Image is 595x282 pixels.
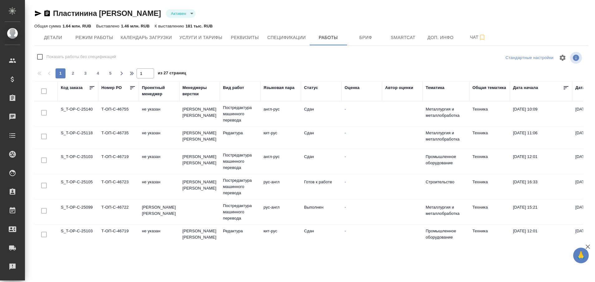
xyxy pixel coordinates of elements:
p: 1.46 млн. RUB [121,24,150,28]
p: Редактура [223,130,257,136]
p: Выставлено [96,24,121,28]
a: - [345,205,346,210]
p: К выставлению [155,24,186,28]
div: Активен [166,9,196,18]
td: Техника [469,103,510,125]
td: англ-рус [260,103,301,125]
td: S_T-OP-C-25103 [58,225,98,247]
div: Общая тематика [472,85,506,91]
button: 4 [93,68,103,78]
td: кит-рус [260,127,301,149]
td: не указан [139,225,179,247]
td: Готов к работе [301,176,341,198]
span: Работы [313,34,343,42]
div: Дата начала [513,85,538,91]
td: [DATE] 12:01 [510,225,572,247]
div: split button [504,53,555,63]
td: [PERSON_NAME] [PERSON_NAME] [179,225,220,247]
span: Услуги и тарифы [179,34,222,42]
td: Техника [469,127,510,149]
td: Техника [469,151,510,172]
span: Реквизиты [230,34,260,42]
span: Доп. инфо [426,34,456,42]
a: Пластинина [PERSON_NAME] [53,9,161,17]
td: Т-ОП-С-46755 [98,103,139,125]
td: Сдан [301,127,341,149]
td: Выполнен [301,201,341,223]
span: 🙏 [576,249,586,262]
p: Металлургия и металлобработка [426,204,466,217]
span: Детали [38,34,68,42]
a: - [345,229,346,233]
div: Оценка [345,85,360,91]
td: [DATE] 16:33 [510,176,572,198]
span: 5 [105,70,115,77]
span: Показать работы без спецификаций [46,54,116,60]
a: - [345,107,346,111]
td: Техника [469,176,510,198]
span: Режим работы [75,34,113,42]
div: Языковая пара [264,85,295,91]
td: Т-ОП-С-46722 [98,201,139,223]
button: Скопировать ссылку [43,10,51,17]
span: Спецификации [267,34,306,42]
p: 181 тыс. RUB [186,24,213,28]
td: Сдан [301,225,341,247]
td: [DATE] 10:09 [510,103,572,125]
a: - [345,154,346,159]
button: 3 [80,68,90,78]
button: Активен [169,11,188,16]
button: 🙏 [573,248,589,263]
p: Строительство [426,179,466,185]
td: S_T-OP-C-25103 [58,151,98,172]
span: Настроить таблицу [555,50,570,65]
span: Чат [463,33,493,41]
td: Т-ОП-С-46723 [98,176,139,198]
td: [PERSON_NAME] [PERSON_NAME] [179,151,220,172]
td: [DATE] 15:21 [510,201,572,223]
p: Постредактура машинного перевода [223,105,257,123]
td: Сдан [301,103,341,125]
td: Техника [469,201,510,223]
span: Smartcat [388,34,418,42]
p: Металлургия и металлобработка [426,130,466,142]
svg: Подписаться [478,34,486,41]
td: S_T-OP-C-25140 [58,103,98,125]
td: S_T-OP-C-25099 [58,201,98,223]
a: - [345,180,346,184]
td: не указан [139,151,179,172]
td: рус-англ [260,176,301,198]
td: [PERSON_NAME] [PERSON_NAME] [179,103,220,125]
td: Техника [469,225,510,247]
p: 1.64 млн. RUB [62,24,91,28]
span: 4 [93,70,103,77]
td: [DATE] 11:06 [510,127,572,149]
div: Автор оценки [385,85,413,91]
button: Скопировать ссылку для ЯМессенджера [34,10,42,17]
p: Металлургия и металлобработка [426,106,466,119]
td: англ-рус [260,151,301,172]
div: Статус [304,85,318,91]
span: из 27 страниц [158,69,186,78]
td: Сдан [301,151,341,172]
div: Менеджеры верстки [182,85,217,97]
td: S_T-OP-C-25105 [58,176,98,198]
span: 2 [68,70,78,77]
td: S_T-OP-C-25118 [58,127,98,149]
td: [PERSON_NAME] [PERSON_NAME] [179,127,220,149]
td: [PERSON_NAME] [PERSON_NAME] [179,176,220,198]
button: 5 [105,68,115,78]
p: Постредактура машинного перевода [223,203,257,221]
span: Календарь загрузки [121,34,172,42]
div: Проектный менеджер [142,85,176,97]
td: Т-ОП-С-46719 [98,225,139,247]
td: кит-рус [260,225,301,247]
p: Редактура [223,228,257,234]
p: Промышленное оборудование [426,228,466,240]
p: Постредактура машинного перевода [223,177,257,196]
td: рус-англ [260,201,301,223]
p: Общая сумма [34,24,62,28]
a: - [345,131,346,135]
p: Постредактура машинного перевода [223,152,257,171]
div: Код заказа [61,85,83,91]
